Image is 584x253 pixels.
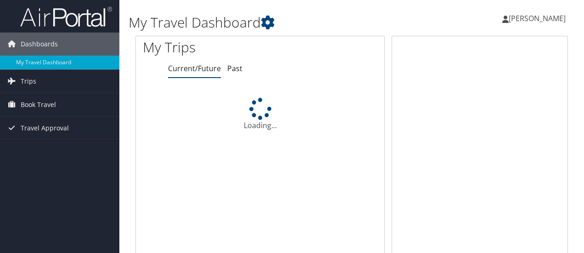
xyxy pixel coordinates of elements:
[136,98,384,131] div: Loading...
[21,93,56,116] span: Book Travel
[168,63,221,73] a: Current/Future
[143,38,274,57] h1: My Trips
[502,5,575,32] a: [PERSON_NAME]
[129,13,426,32] h1: My Travel Dashboard
[21,117,69,140] span: Travel Approval
[21,33,58,56] span: Dashboards
[227,63,242,73] a: Past
[509,13,566,23] span: [PERSON_NAME]
[21,70,36,93] span: Trips
[20,6,112,28] img: airportal-logo.png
